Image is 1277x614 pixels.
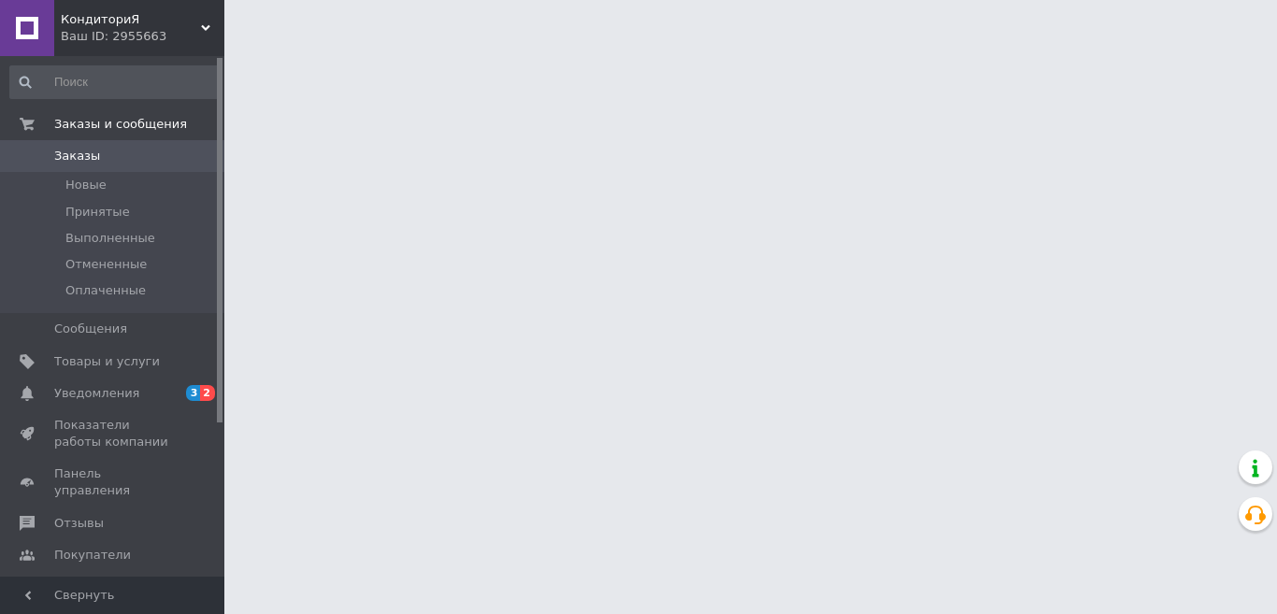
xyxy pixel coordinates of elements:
[54,547,131,564] span: Покупатели
[186,385,201,401] span: 3
[65,230,155,247] span: Выполненные
[54,515,104,532] span: Отзывы
[54,116,187,133] span: Заказы и сообщения
[9,65,221,99] input: Поиск
[54,385,139,402] span: Уведомления
[61,28,224,45] div: Ваш ID: 2955663
[61,11,201,28] span: КондиториЯ
[65,256,147,273] span: Отмененные
[65,177,107,193] span: Новые
[54,321,127,337] span: Сообщения
[65,204,130,221] span: Принятые
[54,148,100,164] span: Заказы
[54,353,160,370] span: Товары и услуги
[200,385,215,401] span: 2
[54,465,173,499] span: Панель управления
[54,417,173,450] span: Показатели работы компании
[65,282,146,299] span: Оплаченные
